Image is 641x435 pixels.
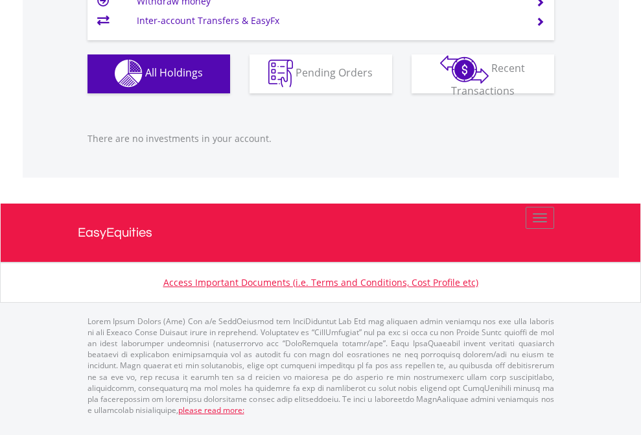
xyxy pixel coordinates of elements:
span: Recent Transactions [451,61,526,98]
p: Lorem Ipsum Dolors (Ame) Con a/e SeddOeiusmod tem InciDiduntut Lab Etd mag aliquaen admin veniamq... [87,316,554,416]
img: holdings-wht.png [115,60,143,88]
button: Pending Orders [250,54,392,93]
a: Access Important Documents (i.e. Terms and Conditions, Cost Profile etc) [163,276,478,288]
a: EasyEquities [78,204,564,262]
button: All Holdings [87,54,230,93]
img: transactions-zar-wht.png [440,55,489,84]
img: pending_instructions-wht.png [268,60,293,88]
p: There are no investments in your account. [87,132,554,145]
td: Inter-account Transfers & EasyFx [137,11,520,30]
a: please read more: [178,405,244,416]
span: All Holdings [145,65,203,80]
span: Pending Orders [296,65,373,80]
button: Recent Transactions [412,54,554,93]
